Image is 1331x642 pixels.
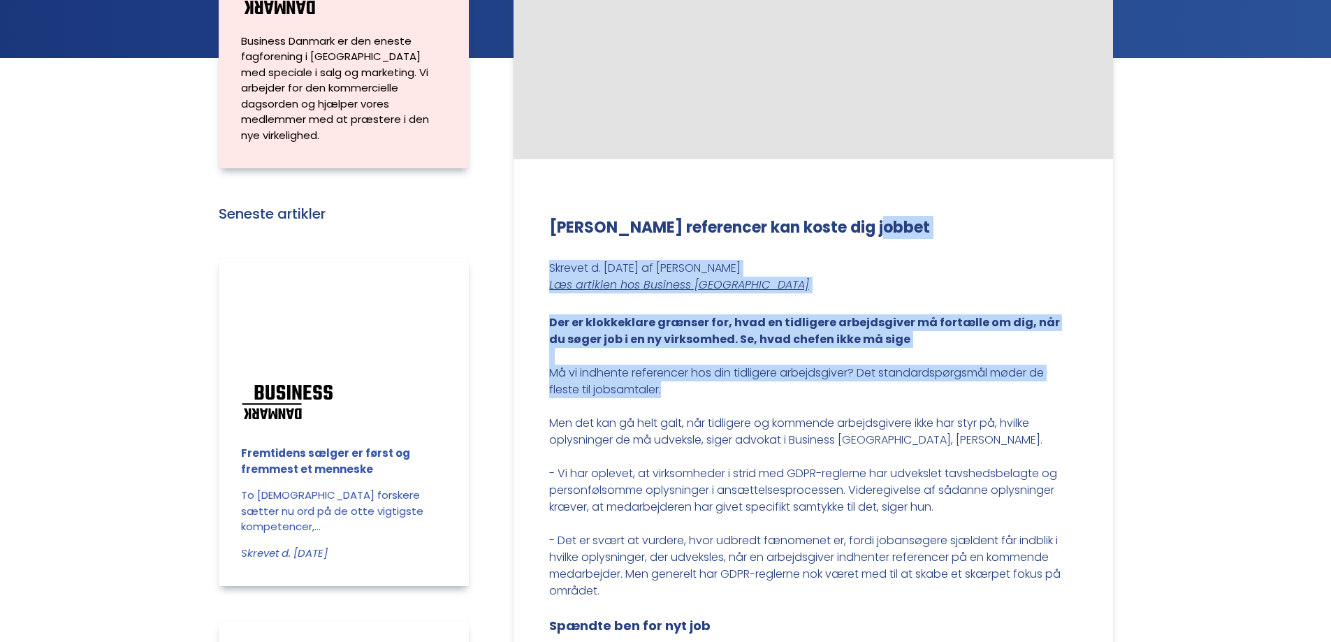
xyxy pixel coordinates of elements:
[549,260,1077,293] p: Skrevet d. [DATE] af [PERSON_NAME]
[241,488,446,535] p: To [DEMOGRAPHIC_DATA] forskere sætter nu ord på de otte vigtigste kompetencer,...
[241,34,446,144] p: Business Danmark er den eneste fagforening i [GEOGRAPHIC_DATA] med speciale i salg og marketing. ...
[549,314,1060,347] strong: Der er klokkeklare grænser for, hvad en tidligere arbejdsgiver må fortælle om dig, når du søger j...
[549,532,1077,616] p: - Det er svært at vurdere, hvor udbredt fænomenet er, fordi jobansøgere sjældent får indblik i hv...
[241,546,328,560] i: Skrevet d. [DATE]
[241,375,333,428] img: Billede
[549,216,1077,239] h1: [PERSON_NAME] referencer kan koste dig jobbet
[549,415,1077,465] p: Men det kan gå helt galt, når tidligere og kommende arbejdsgivere ikke har styr på, hvilke oplysn...
[549,277,809,293] a: Læs artiklen hos Business [GEOGRAPHIC_DATA]
[241,446,410,476] b: Fremtidens sælger er først og fremmest et menneske
[219,203,469,224] p: Seneste artikler
[549,365,1077,415] p: Må vi indhente referencer hos din tidligere arbejdsgiver? Det standardspørgsmål møder de fleste t...
[219,259,469,586] a: BilledeFremtidens sælger er først og fremmest et menneskeTo [DEMOGRAPHIC_DATA] forskere sætter nu...
[549,465,1077,532] p: - Vi har oplevet, at virksomheder i strid med GDPR-reglerne har udvekslet tavshedsbelagte og pers...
